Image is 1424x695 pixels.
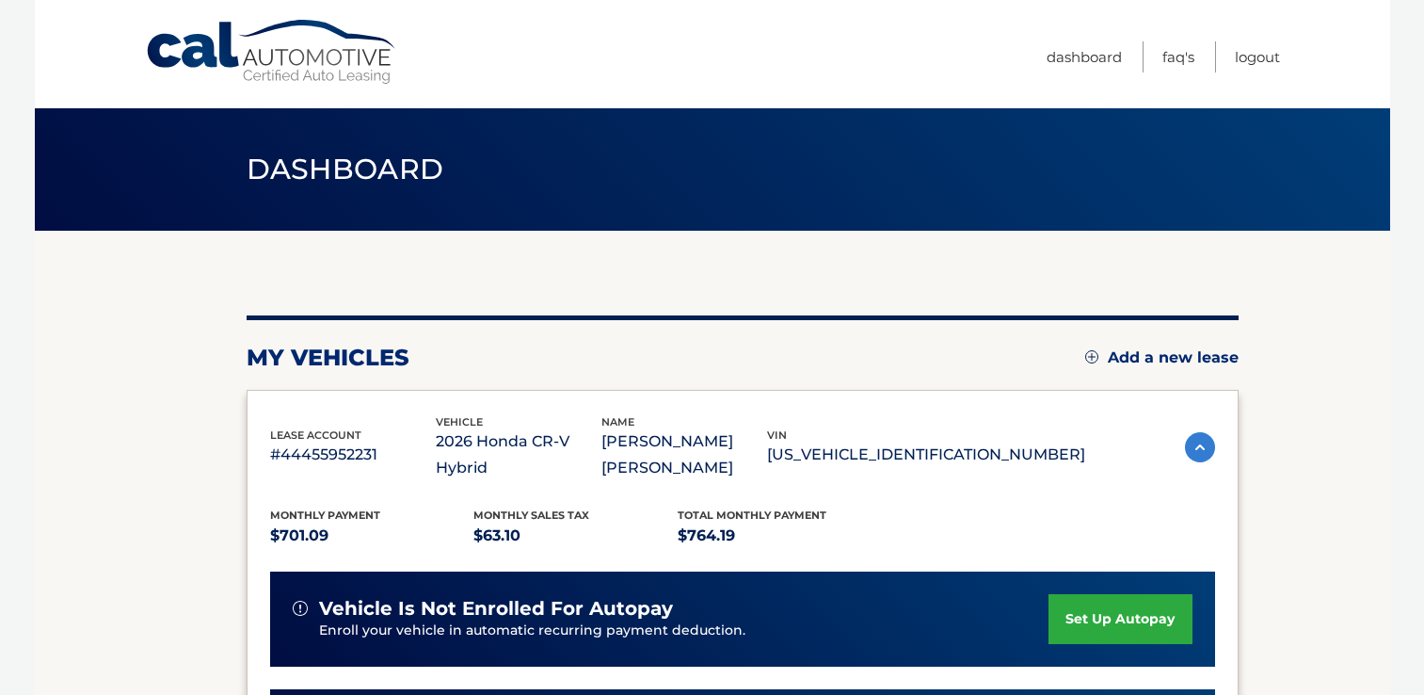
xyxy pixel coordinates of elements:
p: Enroll your vehicle in automatic recurring payment deduction. [319,621,1049,641]
span: vin [767,428,787,442]
img: alert-white.svg [293,601,308,616]
span: Dashboard [247,152,444,186]
p: [US_VEHICLE_IDENTIFICATION_NUMBER] [767,442,1085,468]
a: Cal Automotive [145,19,399,86]
h2: my vehicles [247,344,409,372]
span: vehicle [436,415,483,428]
img: add.svg [1085,350,1098,364]
span: lease account [270,428,361,442]
span: Monthly sales Tax [473,509,589,522]
span: name [601,415,634,428]
span: vehicle is not enrolled for autopay [319,597,673,621]
p: $764.19 [678,523,882,549]
p: 2026 Honda CR-V Hybrid [436,428,601,481]
a: FAQ's [1162,41,1194,73]
a: Add a new lease [1085,348,1239,367]
a: Dashboard [1047,41,1122,73]
img: accordion-active.svg [1185,432,1215,462]
p: $63.10 [473,523,678,549]
span: Total Monthly Payment [678,509,826,522]
p: [PERSON_NAME] [PERSON_NAME] [601,428,767,481]
p: #44455952231 [270,442,436,468]
a: set up autopay [1048,594,1192,644]
p: $701.09 [270,523,474,549]
a: Logout [1235,41,1280,73]
span: Monthly Payment [270,509,380,522]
